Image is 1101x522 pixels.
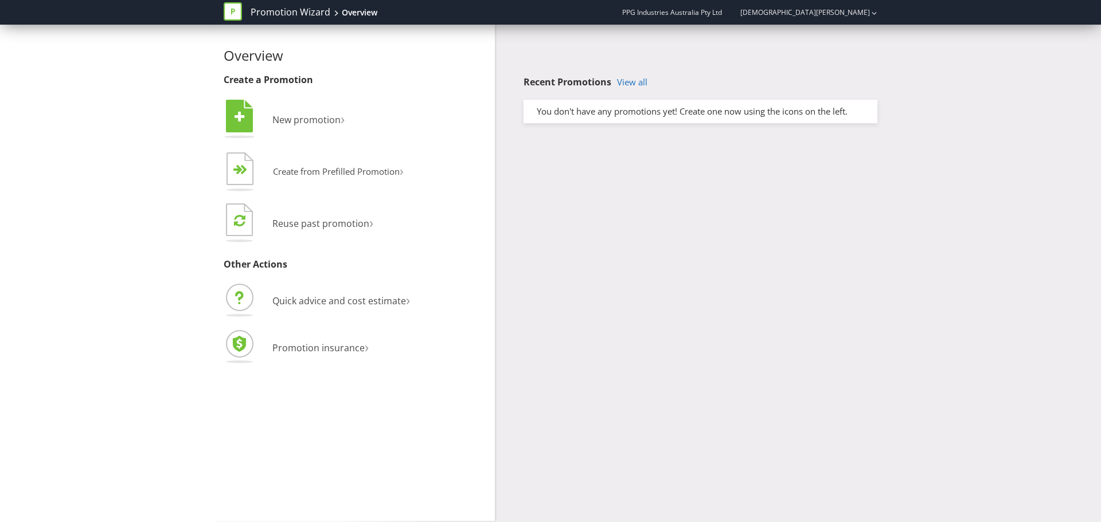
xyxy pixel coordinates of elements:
span: › [369,213,373,231]
a: Quick advice and cost estimate› [224,295,410,307]
span: › [400,162,404,179]
span: › [341,109,345,128]
span: Recent Promotions [524,76,611,88]
span: Quick advice and cost estimate [272,295,406,307]
tspan:  [235,111,245,123]
h3: Other Actions [224,260,486,270]
a: Promotion Wizard [251,6,330,19]
span: Create from Prefilled Promotion [273,166,400,177]
a: [DEMOGRAPHIC_DATA][PERSON_NAME] [729,7,870,17]
span: Promotion insurance [272,342,365,354]
a: Promotion insurance› [224,342,369,354]
h2: Overview [224,48,486,63]
span: PPG Industries Australia Pty Ltd [622,7,722,17]
a: View all [617,77,647,87]
span: Reuse past promotion [272,217,369,230]
h3: Create a Promotion [224,75,486,85]
button: Create from Prefilled Promotion› [224,150,404,195]
div: Overview [342,7,377,18]
div: You don't have any promotions yet! Create one now using the icons on the left. [528,105,873,117]
span: › [406,290,410,309]
tspan:  [234,214,245,227]
span: New promotion [272,113,341,126]
span: › [365,337,369,356]
tspan:  [240,164,248,175]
